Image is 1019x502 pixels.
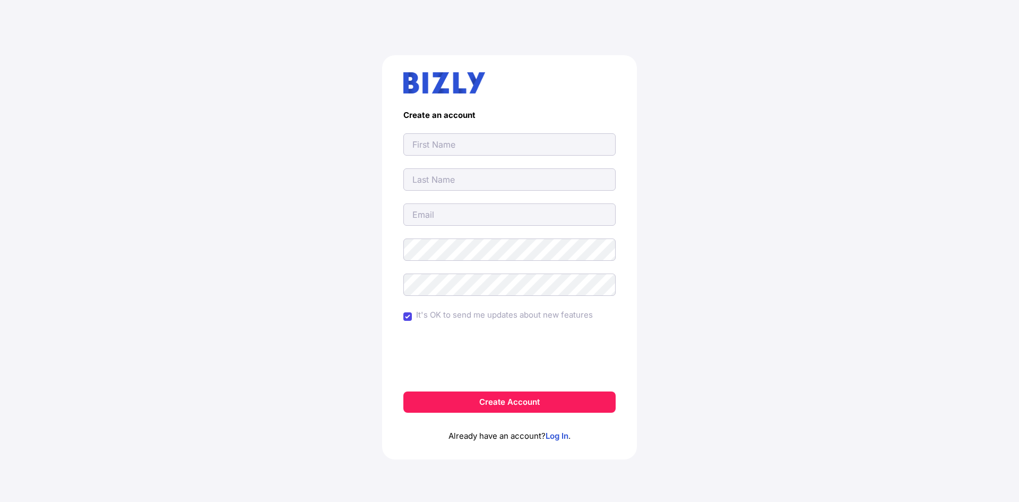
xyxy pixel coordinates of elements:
input: Email [403,203,616,226]
h4: Create an account [403,110,616,121]
input: First Name [403,133,616,156]
iframe: reCAPTCHA [429,337,590,379]
img: bizly_logo.svg [403,72,485,93]
button: Create Account [403,392,616,413]
label: It's OK to send me updates about new features [416,309,593,321]
input: Last Name [403,168,616,191]
p: Already have an account? . [403,413,616,443]
a: Log In [546,431,568,441]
